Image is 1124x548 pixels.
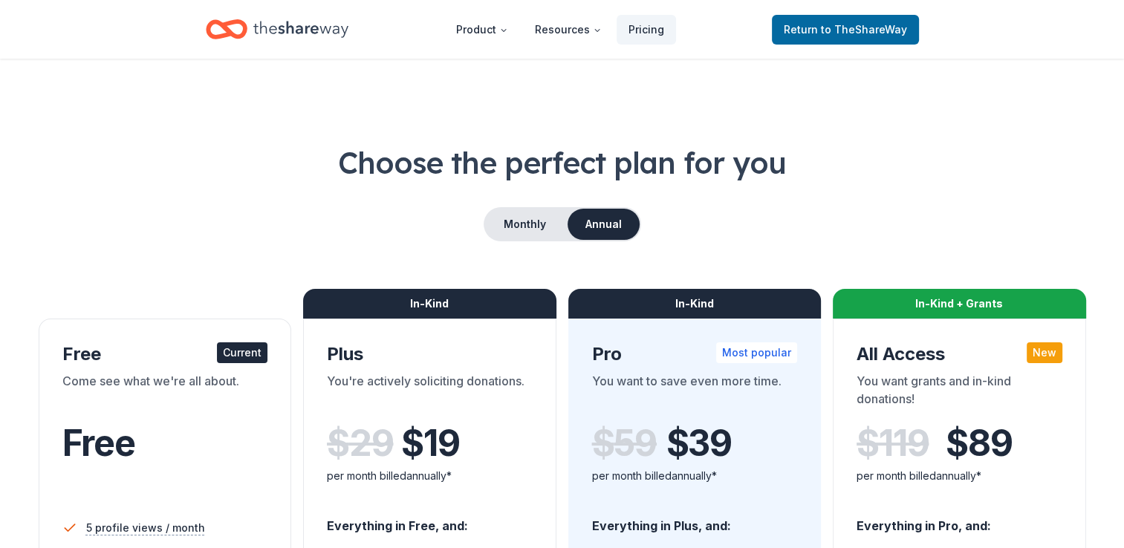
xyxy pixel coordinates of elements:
button: Monthly [485,209,565,240]
span: $ 89 [946,423,1012,464]
div: You want grants and in-kind donations! [857,372,1062,414]
div: Everything in Free, and: [327,504,533,535]
div: per month billed annually* [857,467,1062,485]
div: All Access [857,342,1062,366]
a: Home [206,12,348,47]
span: to TheShareWay [821,23,907,36]
span: $ 39 [666,423,732,464]
a: Returnto TheShareWay [772,15,919,45]
button: Resources [523,15,614,45]
div: In-Kind [303,289,556,319]
span: 5 profile views / month [86,519,205,537]
div: In-Kind + Grants [833,289,1086,319]
button: Product [444,15,520,45]
div: Current [217,342,267,363]
div: New [1027,342,1062,363]
span: Return [784,21,907,39]
div: per month billed annually* [327,467,533,485]
nav: Main [444,12,676,47]
div: You're actively soliciting donations. [327,372,533,414]
div: Everything in Pro, and: [857,504,1062,535]
div: In-Kind [568,289,822,319]
span: Free [62,421,135,465]
div: You want to save even more time. [592,372,798,414]
div: Everything in Plus, and: [592,504,798,535]
button: Annual [568,209,640,240]
div: per month billed annually* [592,467,798,485]
div: Pro [592,342,798,366]
span: $ 19 [401,423,459,464]
a: Pricing [617,15,676,45]
div: Plus [327,342,533,366]
div: Free [62,342,268,366]
h1: Choose the perfect plan for you [36,142,1088,183]
div: Most popular [716,342,797,363]
div: Come see what we're all about. [62,372,268,414]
